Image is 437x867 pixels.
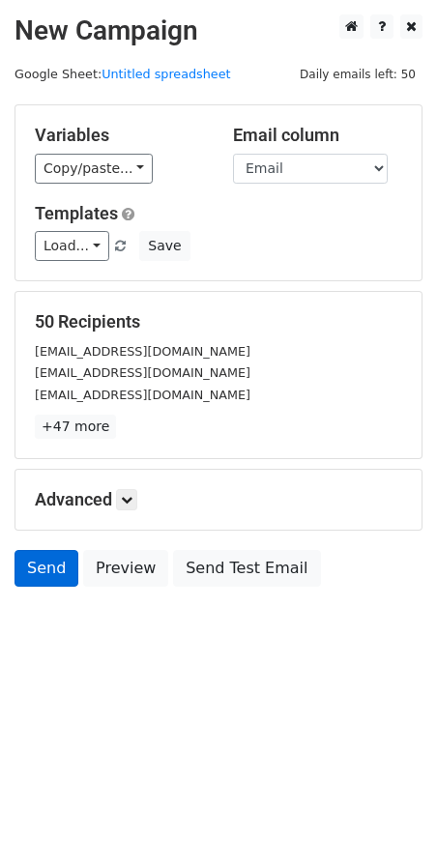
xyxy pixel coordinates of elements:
h5: Email column [233,125,402,146]
small: Google Sheet: [15,67,231,81]
a: Send [15,550,78,587]
a: +47 more [35,415,116,439]
small: [EMAIL_ADDRESS][DOMAIN_NAME] [35,344,250,359]
a: Templates [35,203,118,223]
a: Load... [35,231,109,261]
small: [EMAIL_ADDRESS][DOMAIN_NAME] [35,388,250,402]
a: Send Test Email [173,550,320,587]
h2: New Campaign [15,14,422,47]
a: Daily emails left: 50 [293,67,422,81]
a: Copy/paste... [35,154,153,184]
h5: Advanced [35,489,402,510]
h5: 50 Recipients [35,311,402,332]
h5: Variables [35,125,204,146]
a: Preview [83,550,168,587]
a: Untitled spreadsheet [102,67,230,81]
span: Daily emails left: 50 [293,64,422,85]
small: [EMAIL_ADDRESS][DOMAIN_NAME] [35,365,250,380]
iframe: Chat Widget [340,774,437,867]
button: Save [139,231,189,261]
